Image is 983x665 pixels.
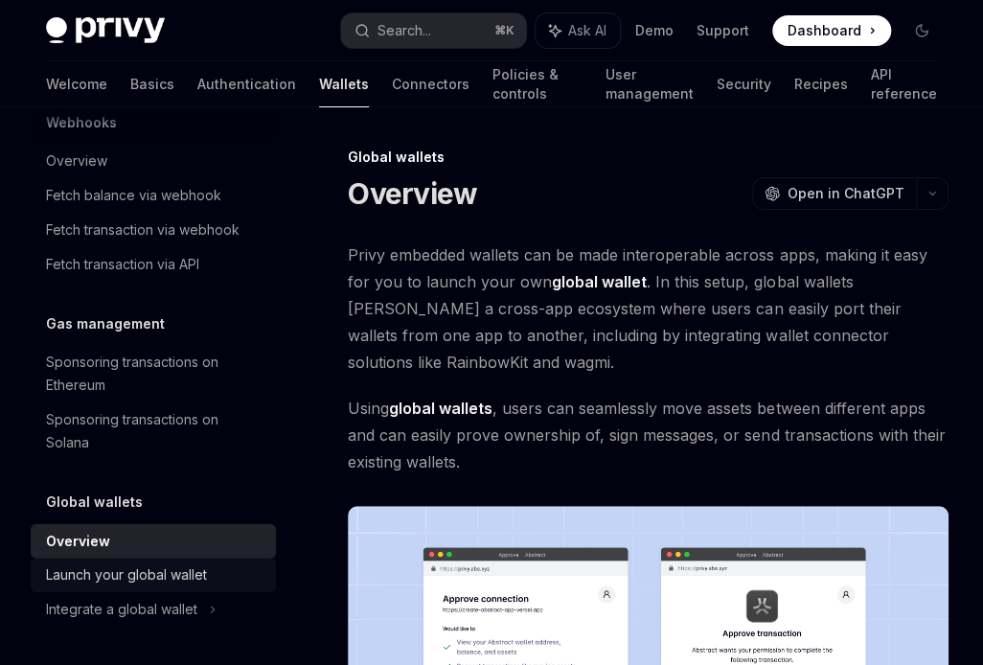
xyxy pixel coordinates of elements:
a: Sponsoring transactions on Solana [31,402,276,460]
a: Sponsoring transactions on Ethereum [31,345,276,402]
a: Connectors [392,61,469,107]
strong: global wallet [552,272,647,291]
span: Using , users can seamlessly move assets between different apps and can easily prove ownership of... [348,395,949,475]
div: Global wallets [348,148,949,167]
a: Authentication [197,61,296,107]
h5: Gas management [46,312,165,335]
a: Fetch transaction via webhook [31,213,276,247]
a: Overview [31,144,276,178]
span: Dashboard [788,21,861,40]
button: Search...⌘K [341,13,527,48]
a: Welcome [46,61,107,107]
a: Launch your global wallet [31,558,276,592]
a: User management [606,61,694,107]
a: Policies & controls [492,61,583,107]
button: Open in ChatGPT [752,177,916,210]
a: Recipes [794,61,848,107]
button: Ask AI [536,13,620,48]
div: Overview [46,529,110,552]
div: Fetch balance via webhook [46,184,221,207]
span: Ask AI [568,21,606,40]
button: Toggle dark mode [906,15,937,46]
span: ⌘ K [494,23,514,38]
a: Overview [31,523,276,558]
div: Search... [377,19,431,42]
h1: Overview [348,176,477,211]
div: Overview [46,149,107,172]
a: Dashboard [772,15,891,46]
a: Demo [635,21,674,40]
div: Sponsoring transactions on Solana [46,408,264,454]
div: Integrate a global wallet [46,598,197,621]
div: Fetch transaction via webhook [46,218,240,241]
a: Wallets [319,61,369,107]
a: Security [717,61,771,107]
strong: global wallets [389,399,492,418]
div: Launch your global wallet [46,563,207,586]
h5: Global wallets [46,491,143,514]
a: Support [697,21,749,40]
div: Fetch transaction via API [46,253,199,276]
a: Basics [130,61,174,107]
span: Open in ChatGPT [788,184,904,203]
img: dark logo [46,17,165,44]
div: Sponsoring transactions on Ethereum [46,351,264,397]
a: API reference [871,61,937,107]
a: Fetch transaction via API [31,247,276,282]
a: Fetch balance via webhook [31,178,276,213]
span: Privy embedded wallets can be made interoperable across apps, making it easy for you to launch yo... [348,241,949,376]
